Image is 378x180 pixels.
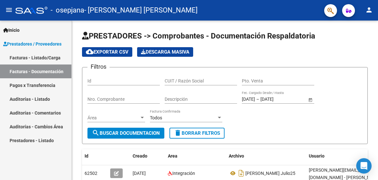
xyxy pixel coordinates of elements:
[82,31,315,40] span: PRESTADORES -> Comprobantes - Documentación Respaldatoria
[5,6,13,14] mat-icon: menu
[141,49,189,55] span: Descarga Masiva
[85,153,88,159] span: Id
[242,97,255,102] input: Fecha inicio
[87,62,110,71] h3: Filtros
[174,130,220,136] span: Borrar Filtros
[307,96,314,103] button: Open calendar
[137,47,193,57] button: Descarga Masiva
[87,128,164,139] button: Buscar Documentacion
[3,40,62,47] span: Prestadores / Proveedores
[92,129,100,137] mat-icon: search
[245,171,295,176] span: [PERSON_NAME] Julio25
[51,3,84,17] span: - osepjana
[229,153,244,159] span: Archivo
[168,153,177,159] span: Area
[237,168,245,178] i: Descargar documento
[130,149,165,163] datatable-header-cell: Creado
[356,158,372,174] div: Open Intercom Messenger
[92,130,160,136] span: Buscar Documentacion
[256,97,259,102] span: –
[87,115,139,121] span: Área
[165,149,226,163] datatable-header-cell: Area
[85,171,97,176] span: 62502
[84,3,198,17] span: - [PERSON_NAME] [PERSON_NAME]
[309,153,325,159] span: Usuario
[365,6,373,14] mat-icon: person
[260,97,292,102] input: Fecha fin
[82,149,108,163] datatable-header-cell: Id
[172,171,195,176] span: Integración
[137,47,193,57] app-download-masive: Descarga masiva de comprobantes (adjuntos)
[86,49,128,55] span: Exportar CSV
[226,149,306,163] datatable-header-cell: Archivo
[82,47,132,57] button: Exportar CSV
[133,171,146,176] span: [DATE]
[3,27,20,34] span: Inicio
[174,129,182,137] mat-icon: delete
[86,48,94,56] mat-icon: cloud_download
[133,153,147,159] span: Creado
[169,128,225,139] button: Borrar Filtros
[150,115,162,120] span: Todos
